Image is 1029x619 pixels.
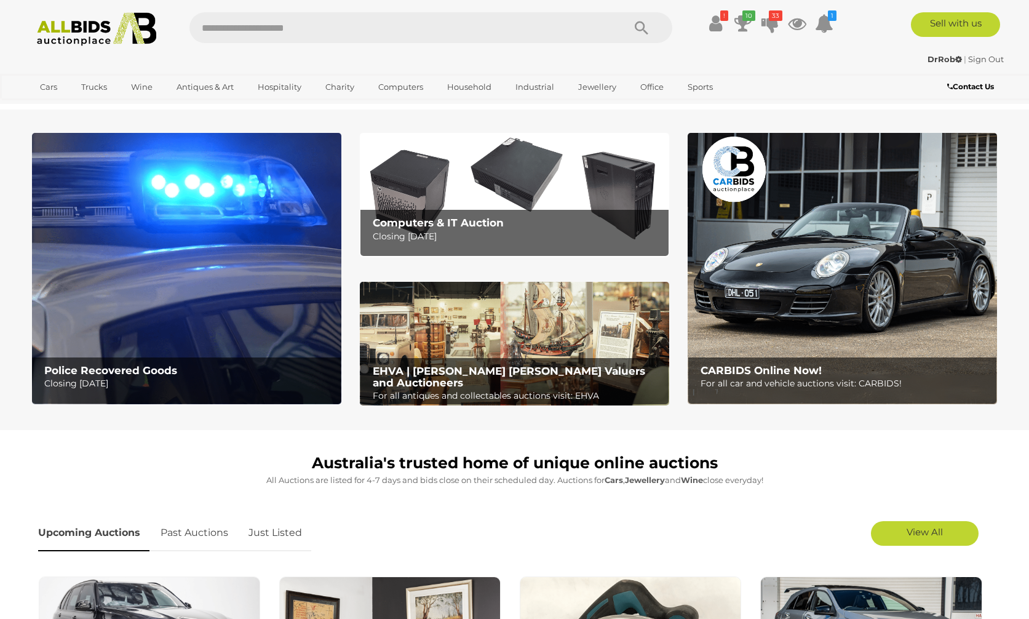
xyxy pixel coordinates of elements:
b: Computers & IT Auction [373,217,504,229]
i: ! [720,10,728,21]
strong: Jewellery [625,475,665,485]
a: Industrial [507,77,562,97]
a: Office [632,77,672,97]
button: Search [611,12,672,43]
a: 1 [815,12,833,34]
strong: Cars [605,475,623,485]
a: Past Auctions [151,515,237,551]
a: Sell with us [911,12,1000,37]
a: Sports [680,77,721,97]
a: EHVA | Evans Hastings Valuers and Auctioneers EHVA | [PERSON_NAME] [PERSON_NAME] Valuers and Auct... [360,282,669,406]
a: Computers & IT Auction Computers & IT Auction Closing [DATE] [360,133,669,257]
a: Jewellery [570,77,624,97]
p: For all antiques and collectables auctions visit: EHVA [373,388,662,404]
p: For all car and vehicle auctions visit: CARBIDS! [701,376,990,391]
a: Charity [317,77,362,97]
a: Computers [370,77,431,97]
a: Police Recovered Goods Police Recovered Goods Closing [DATE] [32,133,341,404]
b: Contact Us [947,82,994,91]
b: EHVA | [PERSON_NAME] [PERSON_NAME] Valuers and Auctioneers [373,365,645,389]
b: CARBIDS Online Now! [701,364,822,377]
i: 10 [742,10,755,21]
a: Hospitality [250,77,309,97]
h1: Australia's trusted home of unique online auctions [38,455,991,472]
a: [GEOGRAPHIC_DATA] [32,97,135,118]
b: Police Recovered Goods [44,364,177,377]
strong: Wine [681,475,703,485]
a: CARBIDS Online Now! CARBIDS Online Now! For all car and vehicle auctions visit: CARBIDS! [688,133,997,404]
a: Antiques & Art [169,77,242,97]
a: Trucks [73,77,115,97]
p: Closing [DATE] [44,376,334,391]
img: Computers & IT Auction [360,133,669,257]
a: 10 [734,12,752,34]
p: Closing [DATE] [373,229,662,244]
a: Wine [123,77,161,97]
img: Allbids.com.au [30,12,164,46]
i: 33 [769,10,782,21]
a: Sign Out [968,54,1004,64]
img: EHVA | Evans Hastings Valuers and Auctioneers [360,282,669,406]
span: View All [907,526,943,538]
img: Police Recovered Goods [32,133,341,404]
a: Just Listed [239,515,311,551]
a: Cars [32,77,65,97]
a: Household [439,77,499,97]
a: ! [707,12,725,34]
a: 33 [761,12,779,34]
strong: DrRob [928,54,962,64]
i: 1 [828,10,836,21]
img: CARBIDS Online Now! [688,133,997,404]
span: | [964,54,966,64]
a: View All [871,521,979,546]
p: All Auctions are listed for 4-7 days and bids close on their scheduled day. Auctions for , and cl... [38,473,991,487]
a: DrRob [928,54,964,64]
a: Upcoming Auctions [38,515,149,551]
a: Contact Us [947,80,997,94]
